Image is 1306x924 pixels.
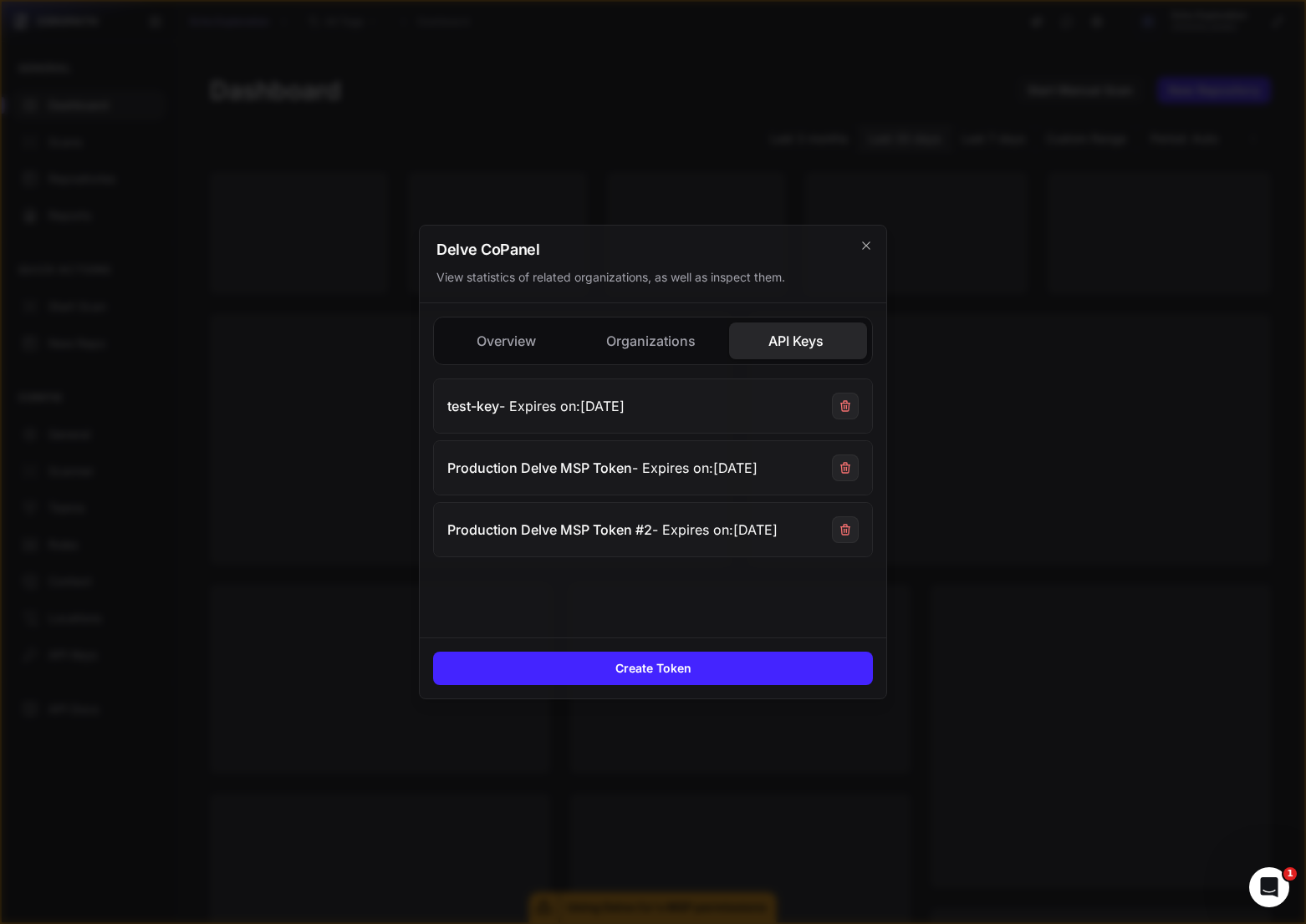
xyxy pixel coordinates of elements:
iframe: Intercom live chat [1249,867,1289,907]
button: Overview [439,322,577,359]
button: API Keys [729,322,867,359]
svg: cross 2, [860,239,873,252]
span: - Expires on: [DATE] [447,396,625,416]
span: - Expires on: [DATE] [447,458,758,478]
h2: Delve Co Panel [436,242,870,257]
span: Production Delve MSP Token [447,459,632,476]
span: - Expires on: [DATE] [447,520,778,540]
span: 1 [1283,867,1297,881]
div: View statistics of related organizations, as well as inspect them. [436,269,870,286]
button: Organizations [584,322,722,359]
span: test-key [447,398,499,414]
button: Create Token [433,652,873,685]
span: Production Delve MSP Token #2 [447,521,652,538]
